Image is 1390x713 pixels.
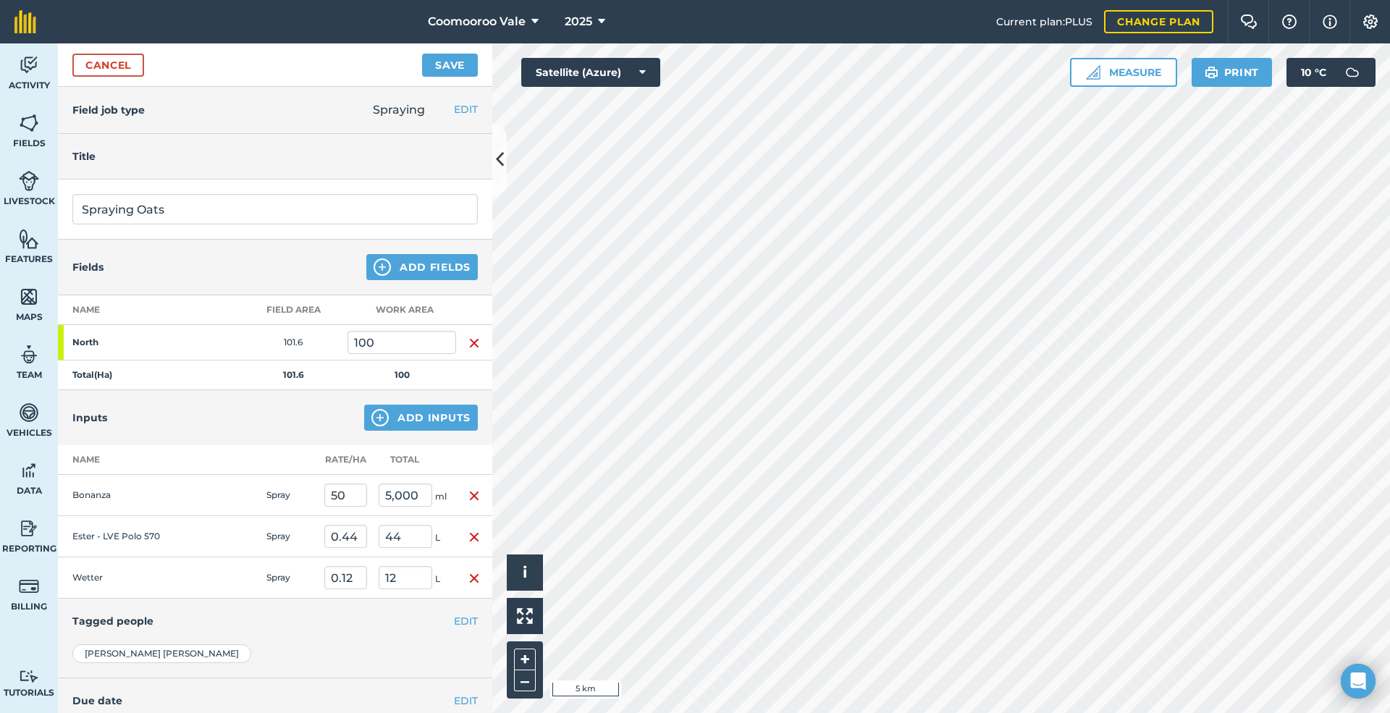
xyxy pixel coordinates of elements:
[468,570,480,587] img: svg+xml;base64,PHN2ZyB4bWxucz0iaHR0cDovL3d3dy53My5vcmcvMjAwMC9zdmciIHdpZHRoPSIxNiIgaGVpZ2h0PSIyNC...
[1205,64,1218,81] img: svg+xml;base64,PHN2ZyB4bWxucz0iaHR0cDovL3d3dy53My5vcmcvMjAwMC9zdmciIHdpZHRoPSIxOSIgaGVpZ2h0PSIyNC...
[468,487,480,505] img: svg+xml;base64,PHN2ZyB4bWxucz0iaHR0cDovL3d3dy53My5vcmcvMjAwMC9zdmciIHdpZHRoPSIxNiIgaGVpZ2h0PSIyNC...
[19,670,39,683] img: svg+xml;base64,PD94bWwgdmVyc2lvbj0iMS4wIiBlbmNvZGluZz0idXRmLTgiPz4KPCEtLSBHZW5lcmF0b3I6IEFkb2JlIE...
[58,445,203,475] th: Name
[373,475,456,516] td: ml
[1362,14,1379,29] img: A cog icon
[58,475,203,516] td: Bonanza
[72,644,251,663] div: [PERSON_NAME] [PERSON_NAME]
[72,613,478,629] h4: Tagged people
[374,258,391,276] img: svg+xml;base64,PHN2ZyB4bWxucz0iaHR0cDovL3d3dy53My5vcmcvMjAwMC9zdmciIHdpZHRoPSIxNCIgaGVpZ2h0PSIyNC...
[428,13,526,30] span: Coomooroo Vale
[72,54,144,77] a: Cancel
[996,14,1092,30] span: Current plan : PLUS
[19,344,39,366] img: svg+xml;base64,PD94bWwgdmVyc2lvbj0iMS4wIiBlbmNvZGluZz0idXRmLTgiPz4KPCEtLSBHZW5lcmF0b3I6IEFkb2JlIE...
[72,102,145,118] h4: Field job type
[1301,58,1326,87] span: 10 ° C
[19,402,39,423] img: svg+xml;base64,PD94bWwgdmVyc2lvbj0iMS4wIiBlbmNvZGluZz0idXRmLTgiPz4KPCEtLSBHZW5lcmF0b3I6IEFkb2JlIE...
[239,325,347,360] td: 101.6
[261,557,319,599] td: Spray
[283,369,304,380] strong: 101.6
[395,369,410,380] strong: 100
[507,554,543,591] button: i
[319,445,373,475] th: Rate/ Ha
[1104,10,1213,33] a: Change plan
[1323,13,1337,30] img: svg+xml;base64,PHN2ZyB4bWxucz0iaHR0cDovL3d3dy53My5vcmcvMjAwMC9zdmciIHdpZHRoPSIxNyIgaGVpZ2h0PSIxNy...
[14,10,36,33] img: fieldmargin Logo
[58,557,203,599] td: Wetter
[373,103,425,117] span: Spraying
[454,613,478,629] button: EDIT
[72,337,185,348] strong: North
[72,148,478,164] h4: Title
[1070,58,1177,87] button: Measure
[19,170,39,192] img: svg+xml;base64,PD94bWwgdmVyc2lvbj0iMS4wIiBlbmNvZGluZz0idXRmLTgiPz4KPCEtLSBHZW5lcmF0b3I6IEFkb2JlIE...
[366,254,478,280] button: Add Fields
[19,575,39,597] img: svg+xml;base64,PD94bWwgdmVyc2lvbj0iMS4wIiBlbmNvZGluZz0idXRmLTgiPz4KPCEtLSBHZW5lcmF0b3I6IEFkb2JlIE...
[373,445,456,475] th: Total
[72,259,104,275] h4: Fields
[565,13,592,30] span: 2025
[1338,58,1367,87] img: svg+xml;base64,PD94bWwgdmVyc2lvbj0iMS4wIiBlbmNvZGluZz0idXRmLTgiPz4KPCEtLSBHZW5lcmF0b3I6IEFkb2JlIE...
[1281,14,1298,29] img: A question mark icon
[72,693,478,709] h4: Due date
[364,405,478,431] button: Add Inputs
[58,516,203,557] td: Ester - LVE Polo 570
[19,286,39,308] img: svg+xml;base64,PHN2ZyB4bWxucz0iaHR0cDovL3d3dy53My5vcmcvMjAwMC9zdmciIHdpZHRoPSI1NiIgaGVpZ2h0PSI2MC...
[523,563,527,581] span: i
[58,295,239,325] th: Name
[19,54,39,76] img: svg+xml;base64,PD94bWwgdmVyc2lvbj0iMS4wIiBlbmNvZGluZz0idXRmLTgiPz4KPCEtLSBHZW5lcmF0b3I6IEFkb2JlIE...
[261,516,319,557] td: Spray
[1341,664,1376,699] div: Open Intercom Messenger
[72,410,107,426] h4: Inputs
[19,112,39,134] img: svg+xml;base64,PHN2ZyB4bWxucz0iaHR0cDovL3d3dy53My5vcmcvMjAwMC9zdmciIHdpZHRoPSI1NiIgaGVpZ2h0PSI2MC...
[371,409,389,426] img: svg+xml;base64,PHN2ZyB4bWxucz0iaHR0cDovL3d3dy53My5vcmcvMjAwMC9zdmciIHdpZHRoPSIxNCIgaGVpZ2h0PSIyNC...
[19,518,39,539] img: svg+xml;base64,PD94bWwgdmVyc2lvbj0iMS4wIiBlbmNvZGluZz0idXRmLTgiPz4KPCEtLSBHZW5lcmF0b3I6IEFkb2JlIE...
[454,693,478,709] button: EDIT
[373,557,456,599] td: L
[514,649,536,670] button: +
[454,101,478,117] button: EDIT
[422,54,478,77] button: Save
[19,228,39,250] img: svg+xml;base64,PHN2ZyB4bWxucz0iaHR0cDovL3d3dy53My5vcmcvMjAwMC9zdmciIHdpZHRoPSI1NiIgaGVpZ2h0PSI2MC...
[72,194,478,224] input: What needs doing?
[261,475,319,516] td: Spray
[373,516,456,557] td: L
[72,369,112,380] strong: Total ( Ha )
[1192,58,1273,87] button: Print
[517,608,533,624] img: Four arrows, one pointing top left, one top right, one bottom right and the last bottom left
[468,528,480,546] img: svg+xml;base64,PHN2ZyB4bWxucz0iaHR0cDovL3d3dy53My5vcmcvMjAwMC9zdmciIHdpZHRoPSIxNiIgaGVpZ2h0PSIyNC...
[1240,14,1258,29] img: Two speech bubbles overlapping with the left bubble in the forefront
[1286,58,1376,87] button: 10 °C
[514,670,536,691] button: –
[239,295,347,325] th: Field Area
[19,460,39,481] img: svg+xml;base64,PD94bWwgdmVyc2lvbj0iMS4wIiBlbmNvZGluZz0idXRmLTgiPz4KPCEtLSBHZW5lcmF0b3I6IEFkb2JlIE...
[521,58,660,87] button: Satellite (Azure)
[468,334,480,352] img: svg+xml;base64,PHN2ZyB4bWxucz0iaHR0cDovL3d3dy53My5vcmcvMjAwMC9zdmciIHdpZHRoPSIxNiIgaGVpZ2h0PSIyNC...
[347,295,456,325] th: Work area
[1086,65,1100,80] img: Ruler icon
